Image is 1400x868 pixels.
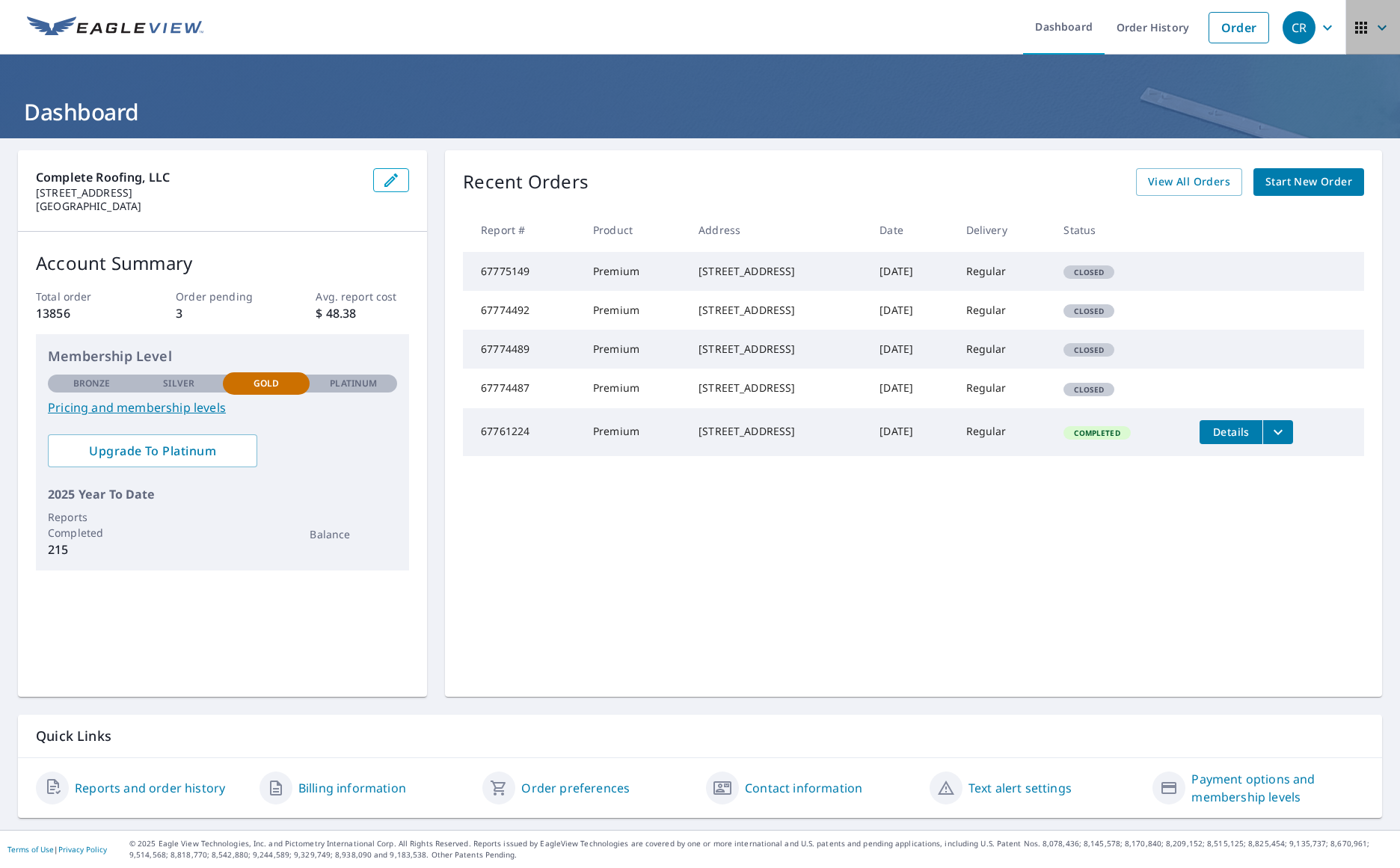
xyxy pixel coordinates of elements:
a: View All Orders [1136,168,1242,196]
td: Regular [954,252,1052,291]
td: [DATE] [868,252,954,291]
div: [STREET_ADDRESS] [699,424,856,439]
p: Silver [163,377,194,390]
p: [GEOGRAPHIC_DATA] [36,200,361,213]
p: Membership Level [48,346,397,366]
div: [STREET_ADDRESS] [699,264,856,279]
img: EV Logo [27,16,203,39]
a: Privacy Policy [58,844,107,855]
a: Text alert settings [968,779,1072,797]
td: Regular [954,369,1052,407]
div: [STREET_ADDRESS] [699,303,856,318]
a: Order preferences [521,779,630,797]
td: [DATE] [868,330,954,369]
a: Billing information [298,779,406,797]
a: Reports and order history [75,779,225,797]
td: [DATE] [868,408,954,456]
div: CR [1283,11,1315,44]
td: 67774487 [463,369,581,407]
p: Bronze [73,377,111,390]
a: Pricing and membership levels [48,398,397,416]
th: Delivery [954,208,1052,252]
p: Quick Links [36,727,1364,745]
a: Start New Order [1253,168,1364,196]
td: Regular [954,408,1052,456]
p: 3 [176,304,269,322]
th: Address [687,208,868,252]
th: Status [1051,208,1188,252]
p: 13856 [36,304,129,322]
p: [STREET_ADDRESS] [36,186,361,200]
td: 67761224 [463,408,581,456]
p: Total order [36,289,129,304]
p: Complete Roofing, LLC [36,168,361,186]
p: Gold [254,377,279,390]
p: Platinum [330,377,377,390]
div: [STREET_ADDRESS] [699,342,856,357]
td: Regular [954,291,1052,330]
p: Recent Orders [463,168,589,196]
th: Date [868,208,954,252]
td: 67774492 [463,291,581,330]
p: 2025 Year To Date [48,485,397,503]
td: Premium [581,252,687,291]
p: $ 48.38 [316,304,409,322]
td: [DATE] [868,369,954,407]
span: Closed [1065,267,1113,277]
a: Terms of Use [7,844,54,855]
td: Premium [581,369,687,407]
span: Closed [1065,306,1113,316]
th: Product [581,208,687,252]
td: Premium [581,330,687,369]
h1: Dashboard [18,96,1382,127]
td: [DATE] [868,291,954,330]
button: filesDropdownBtn-67761224 [1262,420,1293,444]
td: Premium [581,408,687,456]
td: 67775149 [463,252,581,291]
span: Closed [1065,384,1113,395]
p: Avg. report cost [316,289,409,304]
span: Completed [1065,428,1129,438]
p: Balance [310,526,397,542]
p: Account Summary [36,250,409,277]
a: Upgrade To Platinum [48,434,257,467]
th: Report # [463,208,581,252]
a: Order [1209,12,1269,43]
p: Order pending [176,289,269,304]
a: Payment options and membership levels [1191,770,1364,806]
p: © 2025 Eagle View Technologies, Inc. and Pictometry International Corp. All Rights Reserved. Repo... [129,838,1393,861]
a: Contact information [745,779,862,797]
span: Closed [1065,345,1113,355]
p: | [7,845,107,854]
span: View All Orders [1148,173,1230,191]
button: detailsBtn-67761224 [1200,420,1262,444]
span: Start New Order [1265,173,1352,191]
p: Reports Completed [48,509,135,541]
td: Premium [581,291,687,330]
span: Details [1209,425,1253,439]
div: [STREET_ADDRESS] [699,381,856,395]
td: Regular [954,330,1052,369]
p: 215 [48,541,135,558]
span: Upgrade To Platinum [60,443,245,459]
td: 67774489 [463,330,581,369]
